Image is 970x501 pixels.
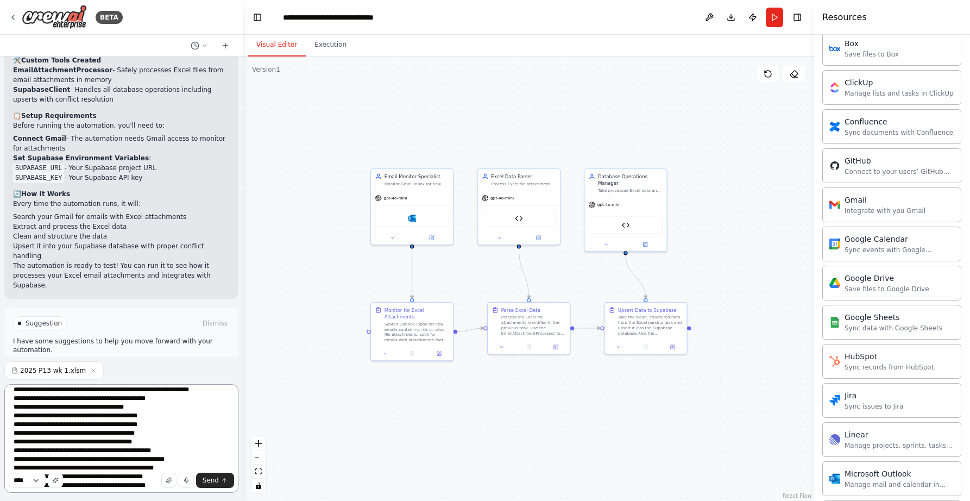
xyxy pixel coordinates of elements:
[203,476,219,485] span: Send
[845,89,954,98] div: Manage lists and tasks in ClickUp
[845,38,899,49] div: Box
[13,337,230,354] p: I have some suggestions to help you move forward with your automation.
[13,231,230,241] li: Clean and structure the data
[845,128,953,137] div: Sync documents with Confluence
[632,343,660,351] button: No output available
[200,318,230,329] button: Dismiss
[829,199,840,210] img: Gmail
[306,34,355,57] button: Execution
[829,121,840,132] img: Confluence
[845,167,954,176] div: Connect to your users’ GitHub accounts
[13,199,230,209] p: Every time the automation runs, it will:
[845,429,954,440] div: Linear
[457,325,483,335] g: Edge from 7286b052-3278-4431-babd-655936eaa51c to 0e2176d4-3005-49cc-8b19-69dd04f61f54
[845,468,954,479] div: Microsoft Outlook
[845,363,934,372] div: Sync records from HubSpot
[13,222,230,231] li: Extract and process the Excel data
[161,473,177,488] button: Upload files
[845,441,954,450] div: Manage projects, sprints, tasks, and bug tracking in Linear
[13,173,230,183] li: - Your Supabase API key
[13,261,230,290] p: The automation is ready to test! You can run it to see how it processes your Excel email attachme...
[13,212,230,222] li: Search your Gmail for emails with Excel attachments
[491,173,556,180] div: Excel Data Parser
[604,302,688,354] div: Upsert Data to SupabaseTake the clean, structured data from the Excel parsing task and upsert it ...
[179,473,194,488] button: Click to speak your automation idea
[783,493,812,499] a: React Flow attribution
[845,285,929,293] div: Save files to Google Drive
[186,39,212,52] button: Switch to previous chat
[13,154,149,162] strong: Set Supabase Environment Variables
[248,34,306,57] button: Visual Editor
[21,57,101,64] strong: Custom Tools Created
[385,181,449,186] div: Monitor Gmail inbox for new emails containing .xls or .xlsx file attachments and extract the atta...
[409,248,415,298] g: Edge from d6101654-3433-4263-a680-f3067e4520ff to 7286b052-3278-4431-babd-655936eaa51c
[13,86,70,93] strong: SupabaseClient
[515,343,543,351] button: No output available
[829,317,840,328] img: Google Sheets
[13,134,230,153] li: - The automation needs Gmail access to monitor for attachments
[829,278,840,289] img: Google Drive
[520,234,557,242] button: Open in side panel
[845,234,954,245] div: Google Calendar
[251,436,266,493] div: React Flow controls
[544,343,567,351] button: Open in side panel
[13,173,64,183] code: SUPABASE_KEY
[251,450,266,465] button: zoom out
[251,436,266,450] button: zoom in
[845,206,925,215] div: Integrate with you Gmail
[26,319,62,328] span: Suggestion
[845,77,954,88] div: ClickUp
[385,306,449,320] div: Monitor for Excel Attachments
[829,160,840,171] img: GitHub
[829,43,840,54] img: Box
[822,11,867,24] h4: Resources
[21,112,97,120] strong: Setup Requirements
[251,479,266,493] button: toggle interactivity
[618,306,677,313] div: Upsert Data to Supabase
[385,173,449,180] div: Email Monitor Specialist
[598,188,663,193] div: Take processed Excel data and upsert it into the Supabase database, ensuring data integrity and h...
[515,215,523,223] img: Email Attachment Processor
[487,302,571,354] div: Parse Excel DataProcess the Excel file attachments identified in the previous task. Use the Email...
[845,116,953,127] div: Confluence
[13,135,66,142] strong: Connect Gmail
[574,325,600,331] g: Edge from 0e2176d4-3005-49cc-8b19-69dd04f61f54 to e45fa0bc-a37a-41a9-b529-c697eda7d4df
[48,473,63,488] button: Improve this prompt
[13,55,230,65] h2: 🛠️
[96,11,123,24] div: BETA
[618,315,683,336] div: Take the clean, structured data from the Excel parsing task and upsert it into the Supabase datab...
[491,181,556,186] div: Process Excel file attachments from emails, extract specific data columns, and transform the data...
[501,315,566,336] div: Process the Excel file attachments identified in the previous task. Use the EmailAttachmentProces...
[829,395,840,406] img: Jira
[250,10,265,25] button: Hide left sidebar
[370,302,454,361] div: Monitor for Excel AttachmentsSearch Outlook inbox for new emails containing .xls or .xlsx file at...
[385,321,449,342] div: Search Outlook inbox for new emails containing .xls or .xlsx file attachments. Look for emails wi...
[661,343,684,351] button: Open in side panel
[13,163,230,173] li: - Your Supabase project URL
[370,168,454,245] div: Email Monitor SpecialistMonitor Gmail inbox for new emails containing .xls or .xlsx file attachme...
[845,155,954,166] div: GitHub
[13,241,230,261] li: Upsert it into your Supabase database with proper conflict handling
[13,85,230,104] li: - Handles all database operations including upserts with conflict resolution
[13,189,230,199] h2: 🔄
[584,168,667,252] div: Database Operations ManagerTake processed Excel data and upsert it into the Supabase database, en...
[398,350,426,358] button: No output available
[13,164,64,173] code: SUPABASE_URL
[251,465,266,479] button: fit view
[845,402,904,411] div: Sync issues to Jira
[829,239,840,249] img: Google Calendar
[13,66,112,74] strong: EmailAttachmentProcessor
[829,356,840,367] img: HubSpot
[845,480,954,489] div: Manage mail and calendar in Outlook
[845,273,929,284] div: Google Drive
[829,473,840,484] img: Microsoft Outlook
[13,121,230,130] p: Before running the automation, you'll need to:
[845,390,904,401] div: Jira
[477,168,561,245] div: Excel Data ParserProcess Excel file attachments from emails, extract specific data columns, and t...
[20,366,86,375] span: 2025 P13 wk 1.xlsm
[597,202,621,208] span: gpt-4o-mini
[598,173,663,187] div: Database Operations Manager
[22,5,87,29] img: Logo
[829,434,840,445] img: Linear
[408,215,416,223] img: Microsoft Outlook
